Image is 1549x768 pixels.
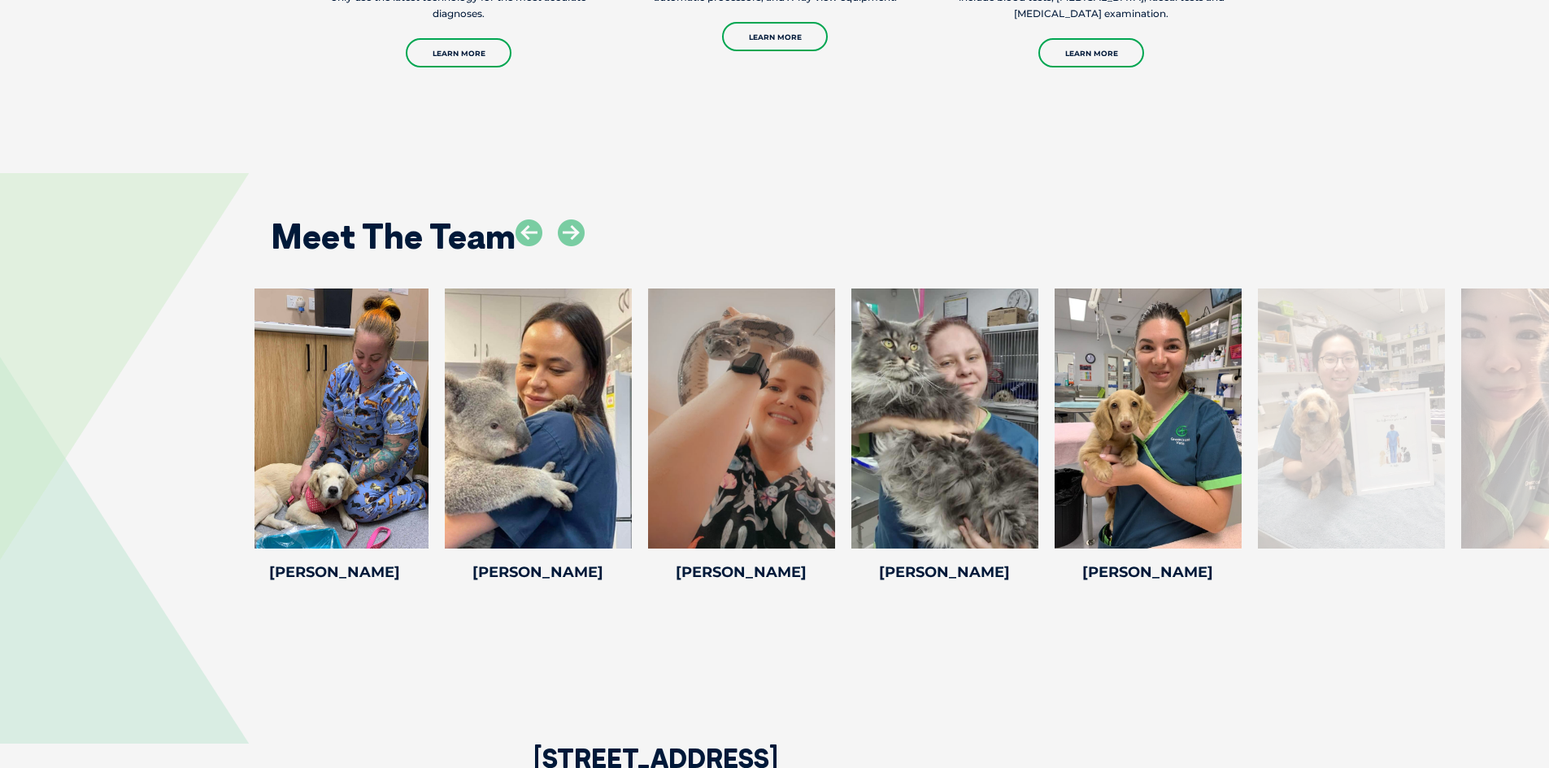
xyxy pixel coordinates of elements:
[1038,38,1144,67] a: Learn More
[851,565,1038,579] h4: [PERSON_NAME]
[406,38,511,67] a: Learn More
[1055,565,1242,579] h4: [PERSON_NAME]
[722,22,828,51] a: Learn More
[241,565,429,579] h4: [PERSON_NAME]
[271,219,516,254] h2: Meet The Team
[445,565,632,579] h4: [PERSON_NAME]
[648,565,835,579] h4: [PERSON_NAME]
